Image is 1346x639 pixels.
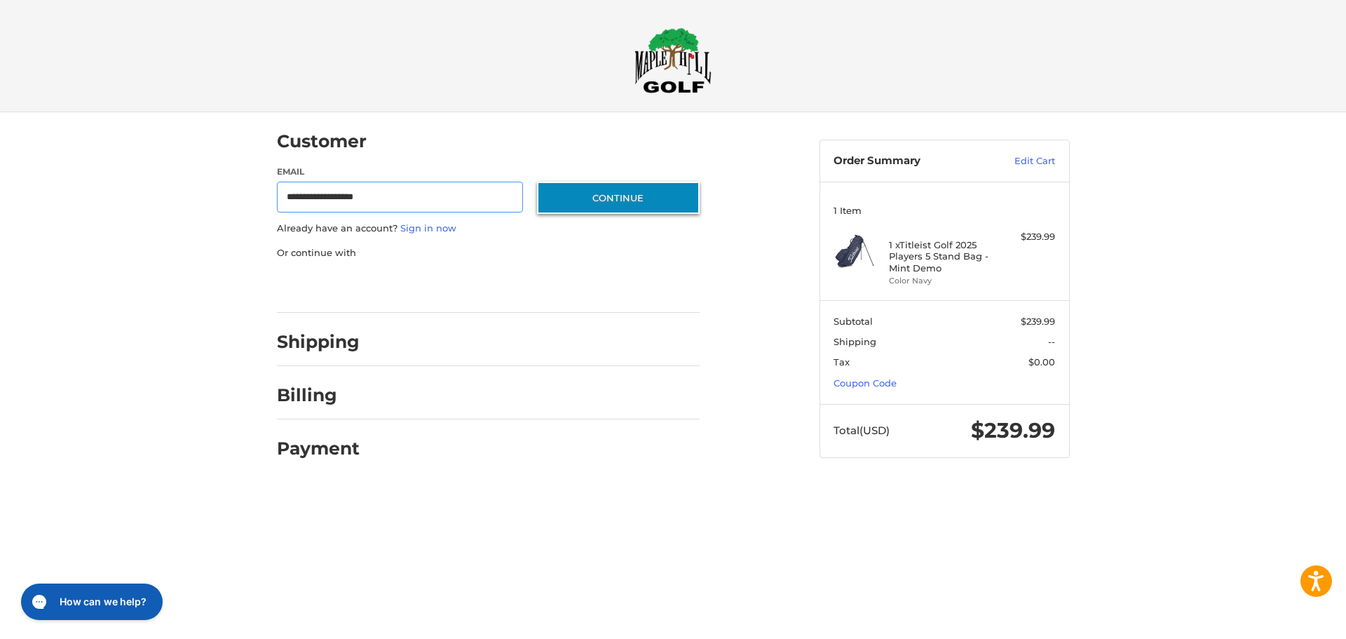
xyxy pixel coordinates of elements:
[889,239,996,274] h4: 1 x Titleist Golf 2025 Players 5 Stand Bag - Mint Demo
[277,222,700,236] p: Already have an account?
[889,275,996,287] li: Color Navy
[277,130,367,152] h2: Customer
[834,154,984,168] h3: Order Summary
[1028,356,1055,368] span: $0.00
[400,222,456,234] a: Sign in now
[1000,230,1055,244] div: $239.99
[277,246,700,260] p: Or continue with
[277,438,360,459] h2: Payment
[277,384,359,406] h2: Billing
[537,182,700,214] button: Continue
[834,424,890,437] span: Total (USD)
[971,417,1055,443] span: $239.99
[834,356,850,368] span: Tax
[277,166,524,178] label: Email
[391,274,496,299] iframe: PayPal-paylater
[14,579,167,625] iframe: Gorgias live chat messenger
[834,336,876,347] span: Shipping
[834,205,1055,216] h3: 1 Item
[834,377,897,389] a: Coupon Code
[272,274,377,299] iframe: PayPal-paypal
[634,27,712,93] img: Maple Hill Golf
[1048,336,1055,347] span: --
[834,316,873,327] span: Subtotal
[984,154,1055,168] a: Edit Cart
[277,331,360,353] h2: Shipping
[1021,316,1055,327] span: $239.99
[510,274,615,299] iframe: PayPal-venmo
